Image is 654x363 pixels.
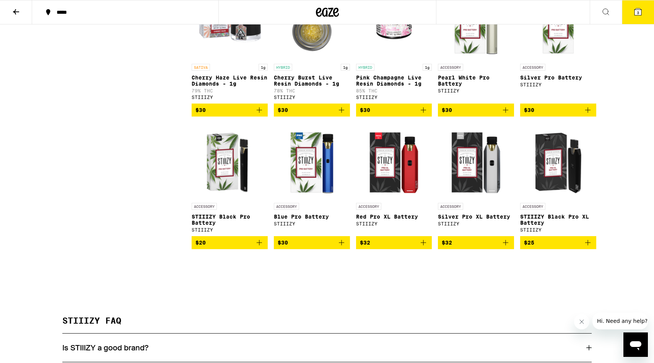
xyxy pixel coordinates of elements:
[438,203,463,210] p: ACCESSORY
[278,240,288,246] span: $30
[356,221,432,226] div: STIIIZY
[192,236,268,249] button: Add to bag
[356,236,432,249] button: Add to bag
[274,95,350,100] div: STIIIZY
[192,123,268,199] img: STIIIZY - STIIIZY Black Pro Battery
[195,107,206,113] span: $30
[520,104,596,117] button: Add to bag
[360,107,370,113] span: $30
[438,88,514,93] div: STIIIZY
[274,64,292,71] p: HYBRID
[356,123,432,199] img: STIIIZY - Red Pro XL Battery
[442,240,452,246] span: $32
[195,240,206,246] span: $20
[274,236,350,249] button: Add to bag
[438,123,514,236] a: Open page for Silver Pro XL Battery from STIIIZY
[356,95,432,100] div: STIIIZY
[278,107,288,113] span: $30
[438,236,514,249] button: Add to bag
[356,214,432,220] p: Red Pro XL Battery
[438,104,514,117] button: Add to bag
[274,203,299,210] p: ACCESSORY
[274,104,350,117] button: Add to bag
[192,64,210,71] p: SATIVA
[341,64,350,71] p: 1g
[274,214,350,220] p: Blue Pro Battery
[356,104,432,117] button: Add to bag
[520,75,596,81] p: Silver Pro Battery
[356,203,381,210] p: ACCESSORY
[438,75,514,87] p: Pearl White Pro Battery
[520,82,596,87] div: STIIIZY
[637,10,639,15] span: 3
[356,75,432,87] p: Pink Champagne Live Resin Diamonds - 1g
[192,227,268,232] div: STIIIZY
[192,104,268,117] button: Add to bag
[259,64,268,71] p: 1g
[520,203,545,210] p: ACCESSORY
[438,214,514,220] p: Silver Pro XL Battery
[520,123,596,199] img: STIIIZY - STIIIZY Black Pro XL Battery
[62,317,592,334] h2: STIIIZY FAQ
[192,88,268,93] p: 79% THC
[356,123,432,236] a: Open page for Red Pro XL Battery from STIIIZY
[524,240,534,246] span: $25
[192,95,268,100] div: STIIIZY
[192,214,268,226] p: STIIIZY Black Pro Battery
[274,88,350,93] p: 78% THC
[622,0,654,24] button: 3
[438,221,514,226] div: STIIIZY
[274,221,350,226] div: STIIIZY
[274,75,350,87] p: Cherry Burst Live Resin Diamonds - 1g
[192,75,268,87] p: Cherry Haze Live Resin Diamonds - 1g
[356,88,432,93] p: 85% THC
[62,343,148,353] h3: Is STIIIZY a good brand?
[356,64,374,71] p: HYBRID
[574,314,589,329] iframe: Close message
[274,123,350,199] img: STIIIZY - Blue Pro Battery
[520,236,596,249] button: Add to bag
[524,107,534,113] span: $30
[442,107,452,113] span: $30
[520,64,545,71] p: ACCESSORY
[192,203,217,210] p: ACCESSORY
[438,123,514,199] img: STIIIZY - Silver Pro XL Battery
[438,64,463,71] p: ACCESSORY
[520,227,596,232] div: STIIIZY
[360,240,370,246] span: $32
[520,214,596,226] p: STIIIZY Black Pro XL Battery
[274,123,350,236] a: Open page for Blue Pro Battery from STIIIZY
[623,332,648,357] iframe: Button to launch messaging window
[192,123,268,236] a: Open page for STIIIZY Black Pro Battery from STIIIZY
[520,123,596,236] a: Open page for STIIIZY Black Pro XL Battery from STIIIZY
[423,64,432,71] p: 1g
[592,313,648,329] iframe: Message from company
